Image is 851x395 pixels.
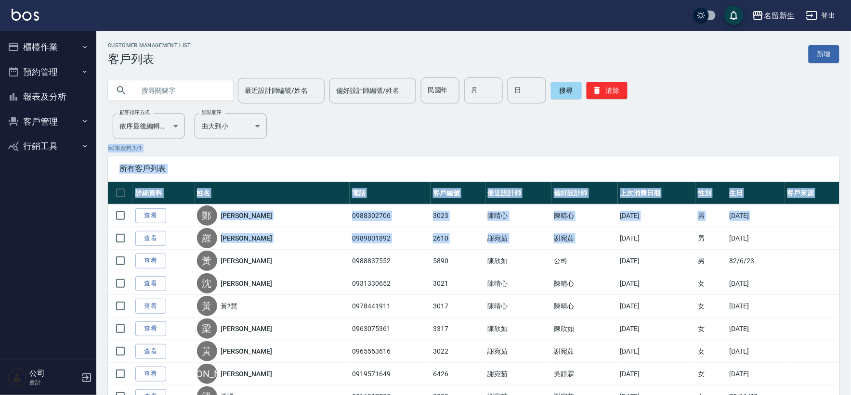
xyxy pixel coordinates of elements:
[802,7,839,25] button: 登出
[485,340,551,363] td: 謝宛茹
[727,363,785,385] td: [DATE]
[551,204,617,227] td: 陳晴心
[431,363,485,385] td: 6426
[29,378,79,387] p: 會計
[197,205,217,226] div: 鄭
[485,204,551,227] td: 陳晴心
[485,318,551,340] td: 陳欣如
[119,109,150,116] label: 顧客排序方式
[197,251,217,271] div: 黃
[221,324,272,333] a: [PERSON_NAME]
[108,42,191,49] h2: Customer Management List
[785,182,840,204] th: 客戶來源
[695,250,727,272] td: 男
[618,250,696,272] td: [DATE]
[727,318,785,340] td: [DATE]
[809,45,839,63] a: 新增
[551,227,617,250] td: 謝宛茹
[221,346,272,356] a: [PERSON_NAME]
[135,321,166,336] a: 查看
[695,295,727,318] td: 女
[724,6,744,25] button: save
[485,227,551,250] td: 謝宛茹
[748,6,799,25] button: 名留新生
[201,109,222,116] label: 呈現順序
[551,272,617,295] td: 陳晴心
[135,208,166,223] a: 查看
[727,295,785,318] td: [DATE]
[197,273,217,293] div: 沈
[431,250,485,272] td: 5890
[221,279,272,288] a: [PERSON_NAME]
[350,182,431,204] th: 電話
[727,182,785,204] th: 生日
[618,272,696,295] td: [DATE]
[431,318,485,340] td: 3317
[4,84,92,109] button: 報表及分析
[431,340,485,363] td: 3022
[350,227,431,250] td: 0989801892
[197,341,217,361] div: 黃
[197,364,217,384] div: [PERSON_NAME]
[551,363,617,385] td: 吳靜霖
[4,134,92,159] button: 行銷工具
[135,77,225,103] input: 搜尋關鍵字
[695,340,727,363] td: 女
[431,272,485,295] td: 3021
[197,228,217,248] div: 羅
[431,204,485,227] td: 3023
[135,367,166,382] a: 查看
[135,299,166,314] a: 查看
[551,250,617,272] td: 公司
[8,368,27,387] img: Person
[485,295,551,318] td: 陳晴心
[727,340,785,363] td: [DATE]
[618,295,696,318] td: [DATE]
[135,231,166,246] a: 查看
[221,256,272,266] a: [PERSON_NAME]
[618,182,696,204] th: 上次消費日期
[135,254,166,268] a: 查看
[350,340,431,363] td: 0965563616
[431,227,485,250] td: 2610
[12,9,39,21] img: Logo
[727,227,785,250] td: [DATE]
[4,35,92,60] button: 櫃檯作業
[485,182,551,204] th: 最近設計師
[764,10,795,22] div: 名留新生
[221,233,272,243] a: [PERSON_NAME]
[695,318,727,340] td: 女
[197,319,217,339] div: 梁
[587,82,628,99] button: 清除
[29,369,79,378] h5: 公司
[618,340,696,363] td: [DATE]
[119,164,828,174] span: 所有客戶列表
[350,295,431,318] td: 0978441911
[727,204,785,227] td: [DATE]
[551,340,617,363] td: 謝宛茹
[133,182,195,204] th: 詳細資料
[618,227,696,250] td: [DATE]
[551,295,617,318] td: 陳晴心
[431,295,485,318] td: 3017
[195,182,350,204] th: 姓名
[350,272,431,295] td: 0931330652
[350,250,431,272] td: 0988837552
[350,204,431,227] td: 0988302706
[135,276,166,291] a: 查看
[618,204,696,227] td: [DATE]
[221,369,272,379] a: [PERSON_NAME]
[695,182,727,204] th: 性別
[195,113,267,139] div: 由大到小
[551,182,617,204] th: 偏好設計師
[135,344,166,359] a: 查看
[618,363,696,385] td: [DATE]
[485,363,551,385] td: 謝宛茹
[727,250,785,272] td: 82/6/23
[113,113,185,139] div: 依序最後編輯時間
[695,272,727,295] td: 女
[431,182,485,204] th: 客戶編號
[618,318,696,340] td: [DATE]
[350,318,431,340] td: 0963075361
[108,52,191,66] h3: 客戶列表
